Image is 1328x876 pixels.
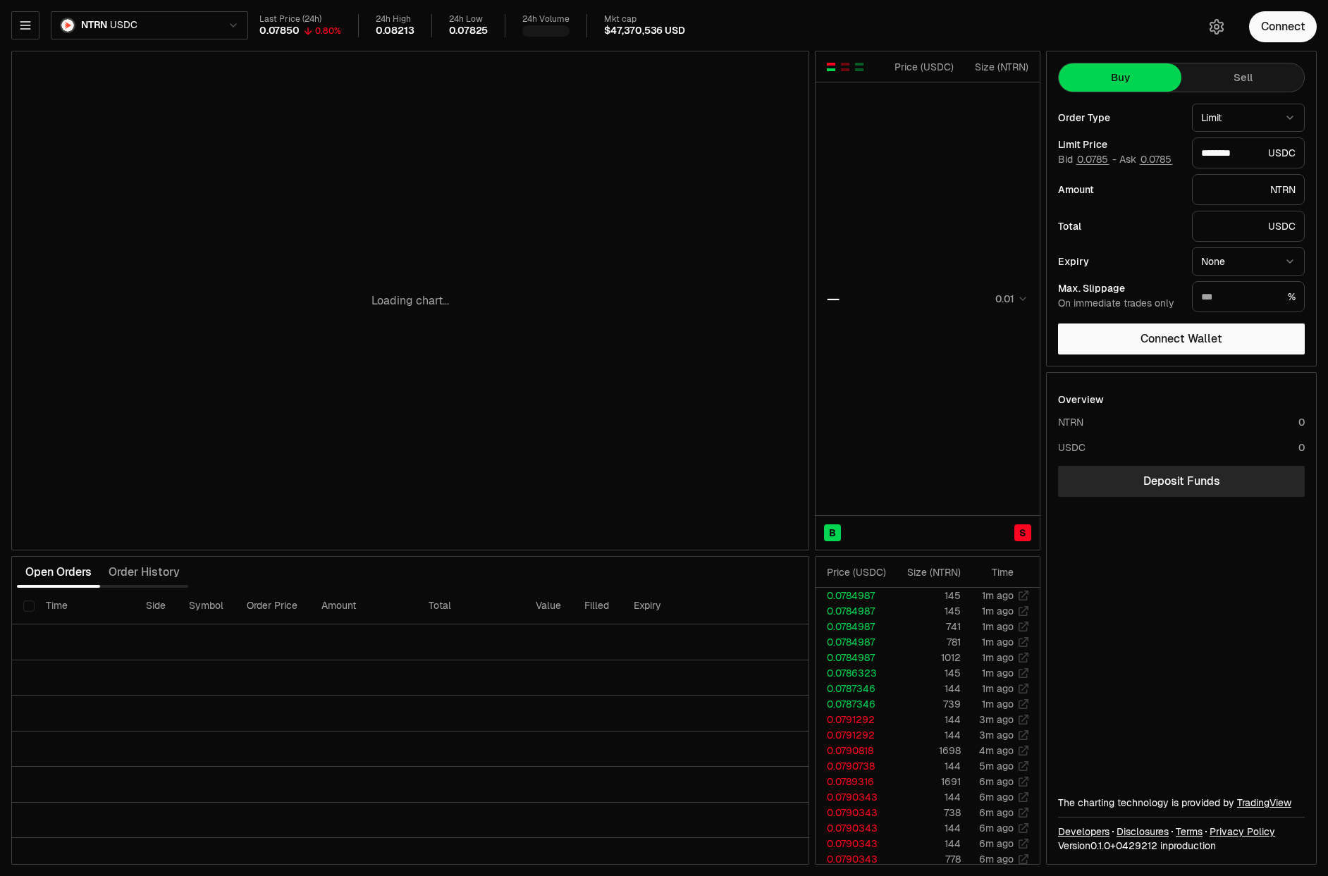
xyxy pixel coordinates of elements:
[1076,154,1109,165] button: 0.0785
[892,758,961,774] td: 144
[816,789,892,805] td: 0.0790343
[1192,104,1305,132] button: Limit
[81,19,107,32] span: NTRN
[1058,466,1305,497] a: Deposit Funds
[892,851,961,867] td: 778
[816,712,892,727] td: 0.0791292
[604,25,684,37] div: $47,370,536 USD
[854,61,865,73] button: Show Buy Orders Only
[982,698,1014,710] time: 1m ago
[1192,281,1305,312] div: %
[979,791,1014,803] time: 6m ago
[892,650,961,665] td: 1012
[1237,796,1291,809] a: TradingView
[979,837,1014,850] time: 6m ago
[604,14,684,25] div: Mkt cap
[892,712,961,727] td: 144
[982,620,1014,633] time: 1m ago
[816,774,892,789] td: 0.0789316
[982,682,1014,695] time: 1m ago
[979,806,1014,819] time: 6m ago
[816,727,892,743] td: 0.0791292
[979,822,1014,834] time: 6m ago
[417,588,524,624] th: Total
[979,853,1014,865] time: 6m ago
[235,588,309,624] th: Order Price
[522,14,570,25] div: 24h Volume
[449,14,488,25] div: 24h Low
[524,588,573,624] th: Value
[35,588,135,624] th: Time
[966,60,1028,74] div: Size ( NTRN )
[371,292,449,309] p: Loading chart...
[178,588,235,624] th: Symbol
[892,789,961,805] td: 144
[1192,247,1305,276] button: None
[892,603,961,619] td: 145
[903,565,961,579] div: Size ( NTRN )
[892,619,961,634] td: 741
[1058,283,1181,293] div: Max. Slippage
[982,651,1014,664] time: 1m ago
[1192,137,1305,168] div: USDC
[892,820,961,836] td: 144
[1058,440,1086,455] div: USDC
[23,600,35,612] button: Select all
[816,650,892,665] td: 0.0784987
[17,558,100,586] button: Open Orders
[1176,825,1203,839] a: Terms
[1298,415,1305,429] div: 0
[816,696,892,712] td: 0.0787346
[1119,154,1173,166] span: Ask
[973,565,1014,579] div: Time
[1058,257,1181,266] div: Expiry
[1192,211,1305,242] div: USDC
[259,14,341,25] div: Last Price (24h)
[982,589,1014,602] time: 1m ago
[1210,825,1275,839] a: Privacy Policy
[892,696,961,712] td: 739
[827,289,840,309] div: —
[816,665,892,681] td: 0.0786323
[1019,526,1026,540] span: S
[892,774,961,789] td: 1691
[991,290,1028,307] button: 0.01
[979,713,1014,726] time: 3m ago
[816,619,892,634] td: 0.0784987
[1059,63,1181,92] button: Buy
[892,681,961,696] td: 144
[892,665,961,681] td: 145
[622,588,719,624] th: Expiry
[110,19,137,32] span: USDC
[816,836,892,851] td: 0.0790343
[982,667,1014,679] time: 1m ago
[892,634,961,650] td: 781
[1116,839,1157,852] span: 04292126e5f11e59ee3f7914bb0c936c7404628d
[1058,393,1104,407] div: Overview
[1058,221,1181,231] div: Total
[892,727,961,743] td: 144
[892,588,961,603] td: 145
[1058,839,1305,853] div: Version 0.1.0 + in production
[840,61,851,73] button: Show Sell Orders Only
[315,25,341,37] div: 0.80%
[1058,140,1181,149] div: Limit Price
[816,805,892,820] td: 0.0790343
[1058,297,1181,310] div: On immediate trades only
[1058,323,1305,354] button: Connect Wallet
[892,743,961,758] td: 1698
[573,588,623,624] th: Filled
[816,743,892,758] td: 0.0790818
[1058,825,1109,839] a: Developers
[816,588,892,603] td: 0.0784987
[816,603,892,619] td: 0.0784987
[1117,825,1169,839] a: Disclosures
[816,758,892,774] td: 0.0790738
[259,25,300,37] div: 0.07850
[982,605,1014,617] time: 1m ago
[979,775,1014,788] time: 6m ago
[979,760,1014,772] time: 5m ago
[825,61,837,73] button: Show Buy and Sell Orders
[816,681,892,696] td: 0.0787346
[376,25,414,37] div: 0.08213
